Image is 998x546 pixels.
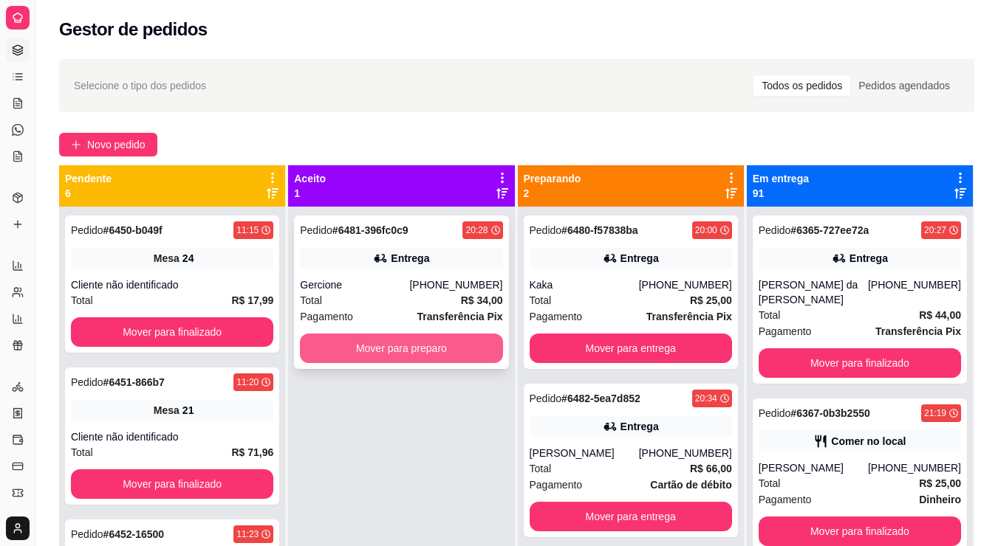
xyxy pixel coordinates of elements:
strong: # 6480-f57838ba [561,224,638,236]
strong: R$ 17,99 [231,294,273,306]
button: Mover para finalizado [759,516,961,546]
div: 20:00 [695,224,717,236]
div: Pedidos agendados [850,75,958,96]
div: Cliente não identificado [71,277,273,292]
span: Selecione o tipo dos pedidos [74,77,206,94]
span: plus [71,139,81,150]
strong: Transferência Pix [417,311,503,322]
button: Mover para preparo [300,334,502,363]
strong: R$ 25,00 [919,477,961,489]
div: 11:23 [236,528,259,540]
strong: R$ 44,00 [919,309,961,321]
p: 2 [524,186,581,201]
strong: R$ 34,00 [461,294,503,306]
span: Novo pedido [87,136,146,153]
button: Novo pedido [59,133,157,156]
span: Pagamento [530,477,583,493]
strong: # 6451-866b7 [103,376,165,388]
p: Preparando [524,171,581,186]
div: 11:15 [236,224,259,236]
p: 6 [65,186,112,201]
p: Pendente [65,171,112,186]
p: 1 [294,186,326,201]
button: Mover para finalizado [71,317,273,347]
div: [PHONE_NUMBER] [639,446,732,460]
h2: Gestor de pedidos [59,18,208,41]
div: Entrega [621,419,659,434]
div: Todos os pedidos [753,75,850,96]
div: 11:20 [236,376,259,388]
span: Total [759,307,781,323]
div: Comer no local [831,434,906,449]
strong: Dinheiro [919,494,961,505]
span: Total [71,444,93,460]
div: [PERSON_NAME] [530,446,639,460]
span: Pagamento [759,491,812,508]
div: Entrega [391,251,429,266]
strong: R$ 71,96 [231,446,273,458]
p: 91 [753,186,809,201]
p: Aceito [294,171,326,186]
strong: # 6482-5ea7d852 [561,393,640,404]
strong: Cartão de débito [650,479,731,491]
strong: # 6481-396fc0c9 [332,224,409,236]
div: [PERSON_NAME] [759,460,868,475]
div: [PHONE_NUMBER] [409,277,502,292]
span: Pedido [759,224,791,236]
span: Pedido [71,376,103,388]
div: 21 [182,403,194,418]
span: Pagamento [759,323,812,339]
span: Total [530,292,552,308]
div: Gercione [300,277,409,292]
span: Mesa [154,251,180,266]
span: Pedido [71,224,103,236]
button: Mover para finalizado [759,348,961,378]
span: Pedido [530,224,562,236]
div: 20:28 [465,224,488,236]
div: [PHONE_NUMBER] [868,460,961,475]
strong: # 6452-16500 [103,528,165,540]
div: 20:27 [924,224,946,236]
span: Pedido [759,407,791,419]
button: Mover para entrega [530,502,732,531]
span: Total [759,475,781,491]
strong: # 6367-0b3b2550 [790,407,869,419]
span: Pedido [71,528,103,540]
span: Pedido [530,393,562,404]
strong: # 6450-b049f [103,224,163,236]
span: Pagamento [300,308,353,325]
div: [PHONE_NUMBER] [868,277,961,307]
div: Cliente não identificado [71,429,273,444]
div: Entrega [850,251,888,266]
div: Kaka [530,277,639,292]
span: Total [300,292,322,308]
div: [PERSON_NAME] da [PERSON_NAME] [759,277,868,307]
strong: R$ 25,00 [690,294,732,306]
div: Entrega [621,251,659,266]
div: 24 [182,251,194,266]
strong: Transferência Pix [875,325,961,337]
span: Mesa [154,403,180,418]
button: Mover para entrega [530,334,732,363]
div: 20:34 [695,393,717,404]
strong: Transferência Pix [646,311,732,322]
span: Pagamento [530,308,583,325]
p: Em entrega [753,171,809,186]
div: [PHONE_NUMBER] [639,277,732,292]
span: Total [71,292,93,308]
strong: # 6365-727ee72a [790,224,869,236]
button: Mover para finalizado [71,469,273,499]
strong: R$ 66,00 [690,463,732,474]
div: 21:19 [924,407,946,419]
span: Pedido [300,224,332,236]
span: Total [530,460,552,477]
